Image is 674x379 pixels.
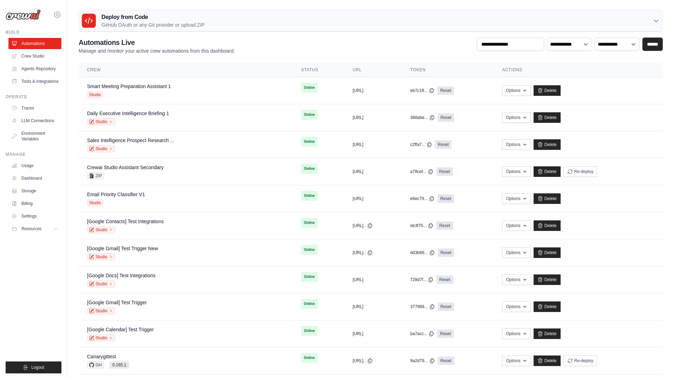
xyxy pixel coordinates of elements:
[87,118,115,125] a: Studio
[435,140,451,149] a: Reset
[6,29,61,35] div: Build
[534,328,561,339] a: Delete
[502,166,530,177] button: Options
[301,137,318,147] span: Online
[87,172,104,179] span: ZIP
[502,85,530,96] button: Options
[402,63,494,77] th: Token
[410,304,435,310] button: 377989...
[6,9,41,20] img: Logo
[301,110,318,120] span: Online
[410,277,434,282] button: 728d7f...
[8,198,61,209] a: Billing
[87,145,115,152] a: Studio
[87,273,156,278] a: [Google Docs] Test Integrations
[110,361,129,368] span: 0.165.1
[534,301,561,312] a: Delete
[437,330,454,338] a: Reset
[438,357,454,365] a: Reset
[502,355,530,366] button: Options
[502,274,530,285] button: Options
[87,165,164,170] a: Crewai Studio Assistant Secondary
[301,272,318,282] span: Online
[436,221,453,230] a: Reset
[534,85,561,96] a: Delete
[534,112,561,123] a: Delete
[87,111,169,116] a: Daily Executive Intelligence Briefing 1
[301,353,318,363] span: Online
[563,355,597,366] button: Re-deploy
[293,63,344,77] th: Status
[534,166,561,177] a: Delete
[87,246,158,251] a: [Google Gmail] Test Trigger New
[502,139,530,150] button: Options
[101,21,205,28] p: GitHub OAuth or any Git provider or upload ZIP
[502,301,530,312] button: Options
[87,199,103,206] span: Studio
[410,196,435,201] button: e6ec79...
[87,226,115,233] a: Studio
[494,63,663,77] th: Actions
[8,185,61,197] a: Storage
[301,326,318,336] span: Online
[301,218,318,228] span: Online
[79,47,235,54] p: Manage and monitor your active crew automations from this dashboard.
[436,167,453,176] a: Reset
[87,253,115,260] a: Studio
[6,152,61,157] div: Manage
[534,247,561,258] a: Delete
[301,299,318,309] span: Online
[410,88,435,93] button: eb7c18...
[87,91,103,98] span: Studio
[410,331,435,337] button: ba7acc...
[438,302,454,311] a: Reset
[8,115,61,126] a: LLM Connections
[87,354,116,359] a: Canarygittest
[344,63,402,77] th: URL
[437,194,454,203] a: Reset
[534,220,561,231] a: Delete
[410,250,435,255] button: dd3b66...
[534,355,561,366] a: Delete
[8,102,61,114] a: Traces
[301,245,318,255] span: Online
[502,328,530,339] button: Options
[87,307,115,314] a: Studio
[87,192,145,197] a: Email Priority Classifier V1
[87,138,174,143] a: Sales Intelligence Prospect Research ...
[410,358,435,364] button: 9a2d79...
[87,327,154,332] a: [Google Calendar] Test Trigger
[301,191,318,201] span: Online
[21,226,41,232] span: Resources
[8,223,61,234] button: Resources
[6,94,61,100] div: Operate
[31,365,44,370] span: Logout
[438,113,454,122] a: Reset
[87,219,164,224] a: [Google Contacts] Test Integrations
[87,361,104,368] span: GH
[8,38,61,49] a: Automations
[410,169,434,174] button: a78cef...
[8,76,61,87] a: Tools & Integrations
[8,173,61,184] a: Dashboard
[502,247,530,258] button: Options
[502,112,530,123] button: Options
[8,128,61,145] a: Environment Variables
[410,223,434,228] button: de3f75...
[8,63,61,74] a: Agents Repository
[410,142,432,147] button: c2ffa7...
[8,51,61,62] a: Crew Studio
[410,115,435,120] button: 388abe...
[79,63,293,77] th: Crew
[87,300,147,305] a: [Google Gmail] Test Trigger
[534,274,561,285] a: Delete
[437,86,454,95] a: Reset
[8,211,61,222] a: Settings
[438,248,454,257] a: Reset
[563,166,597,177] button: Re-deploy
[502,220,530,231] button: Options
[87,84,171,89] a: Smart Meeting Preparation Assistant 1
[8,160,61,171] a: Usage
[6,361,61,373] button: Logout
[301,164,318,174] span: Online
